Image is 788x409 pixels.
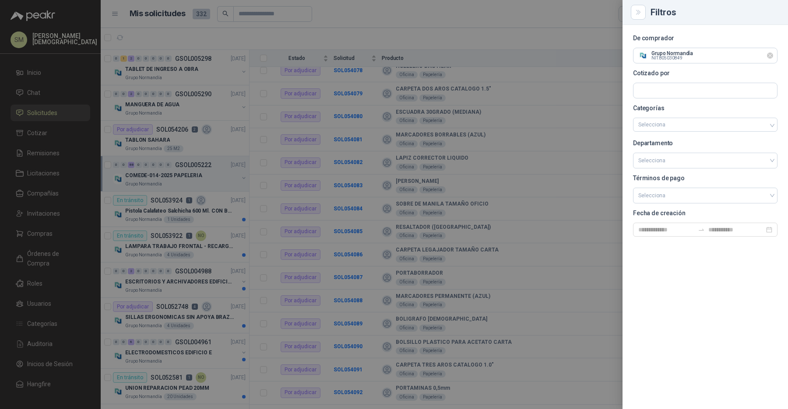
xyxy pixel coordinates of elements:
[698,226,705,233] span: to
[633,140,777,146] p: Departamento
[633,175,777,181] p: Términos de pago
[633,210,777,216] p: Fecha de creación
[767,52,773,59] button: Limpiar
[651,8,777,17] div: Filtros
[633,7,644,17] button: Close
[633,105,777,111] p: Categorías
[698,226,705,233] span: swap-right
[633,35,777,41] p: De comprador
[633,70,777,76] p: Cotizado por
